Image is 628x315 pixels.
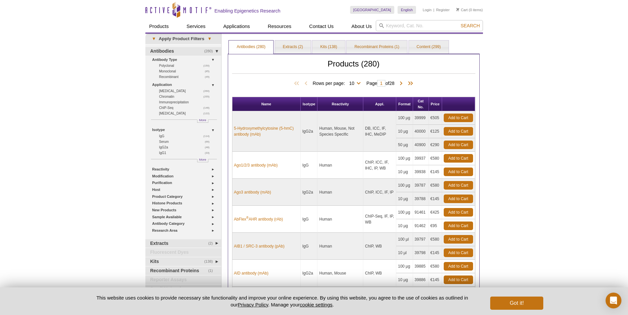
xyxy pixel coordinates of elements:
[396,97,413,111] th: Format
[396,111,413,125] td: 100 µg
[203,111,213,116] span: (122)
[317,206,363,233] td: Human
[152,214,217,221] a: Sample Available
[429,179,442,192] td: €580
[159,139,213,144] a: (66)Serum
[413,246,429,260] td: 39798
[429,273,442,287] td: €145
[429,152,442,165] td: €580
[444,168,473,176] a: Add to Cart
[429,125,442,138] td: €125
[152,81,217,88] a: Application
[159,68,213,74] a: (85)Monoclonal
[413,219,429,233] td: 91462
[363,260,396,287] td: ChIP, WB
[396,138,413,152] td: 50 µg
[363,80,398,87] span: Page of
[376,20,483,31] input: Keyword, Cat. No.
[203,88,213,94] span: (260)
[152,179,217,186] a: Purification
[197,159,208,162] a: More
[152,186,217,193] a: Host
[159,94,213,105] a: (255)Chromatin Immunoprecipitation
[317,111,363,152] td: Human, Mouse, Not Species Specific
[444,127,473,136] a: Add to Cart
[429,287,442,300] td: €580
[444,276,473,284] a: Add to Cart
[429,138,442,152] td: €290
[301,233,318,260] td: IgG
[429,246,442,260] td: €145
[444,181,473,190] a: Add to Cart
[234,216,283,222] a: AbFlex®AHR antibody (rAb)
[429,260,442,273] td: €580
[363,111,396,152] td: DB, ICC, IF, IHC, MeDIP
[396,233,413,246] td: 100 µl
[204,47,216,56] span: (280)
[413,273,429,287] td: 39886
[456,8,459,11] img: Your Cart
[219,20,254,33] a: Applications
[152,166,217,173] a: Reactivity
[152,227,217,234] a: Research Area
[429,165,442,179] td: €145
[208,239,217,248] span: (2)
[246,216,249,220] sup: ®
[413,111,429,125] td: 39999
[313,80,363,86] span: Rows per page:
[413,179,429,192] td: 39787
[429,233,442,246] td: €580
[232,61,475,74] h2: Products (280)
[363,179,396,206] td: ChIP, ICC, IF, IP
[159,144,213,150] a: (48)IgG2a
[413,192,429,206] td: 39788
[396,125,413,138] td: 10 µg
[203,94,213,99] span: (255)
[85,294,480,308] p: This website uses cookies to provide necessary site functionality and improve your online experie...
[301,287,318,314] td: IgG
[145,276,221,284] a: Reporter Assays
[444,249,473,257] a: Add to Cart
[145,47,221,56] a: (280)Antibodies
[300,302,332,307] button: cookie settings
[312,40,345,54] a: Kits (138)
[205,139,213,144] span: (66)
[409,40,449,54] a: Content (299)
[317,152,363,179] td: Human
[203,63,213,68] span: (150)
[413,165,429,179] td: 39938
[413,287,429,300] td: 39657
[389,81,395,86] span: 28
[305,20,338,33] a: Contact Us
[413,206,429,219] td: 91461
[429,192,442,206] td: €145
[145,239,221,248] a: (2)Extracts
[205,144,213,150] span: (48)
[398,6,416,14] a: English
[350,6,395,14] a: [GEOGRAPHIC_DATA]
[347,20,376,33] a: About Us
[234,162,278,168] a: Ago1/2/3 antibody (mAb)
[317,260,363,287] td: Human, Mouse
[159,74,213,80] a: (45)Recombinant
[152,56,217,63] a: Antibody Type
[208,267,217,275] span: (1)
[215,8,281,14] h2: Enabling Epigenetics Research
[238,302,268,307] a: Privacy Policy
[203,133,213,139] span: (114)
[413,233,429,246] td: 39797
[413,97,429,111] th: Cat No.
[413,125,429,138] td: 40000
[203,105,213,111] span: (146)
[436,8,450,12] a: Register
[303,80,309,87] span: Previous Page
[152,207,217,214] a: New Products
[413,260,429,273] td: 39885
[159,111,213,116] a: (122)[MEDICAL_DATA]
[429,206,442,219] td: €425
[145,34,221,44] a: ▾Apply Product Filters▾
[234,125,299,137] a: 5-Hydroxymethylcytosine (5-hmC) antibody (mAb)
[396,260,413,273] td: 100 µg
[396,206,413,219] td: 100 µg
[363,206,396,233] td: ChIP-Seq, IF, IP, WB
